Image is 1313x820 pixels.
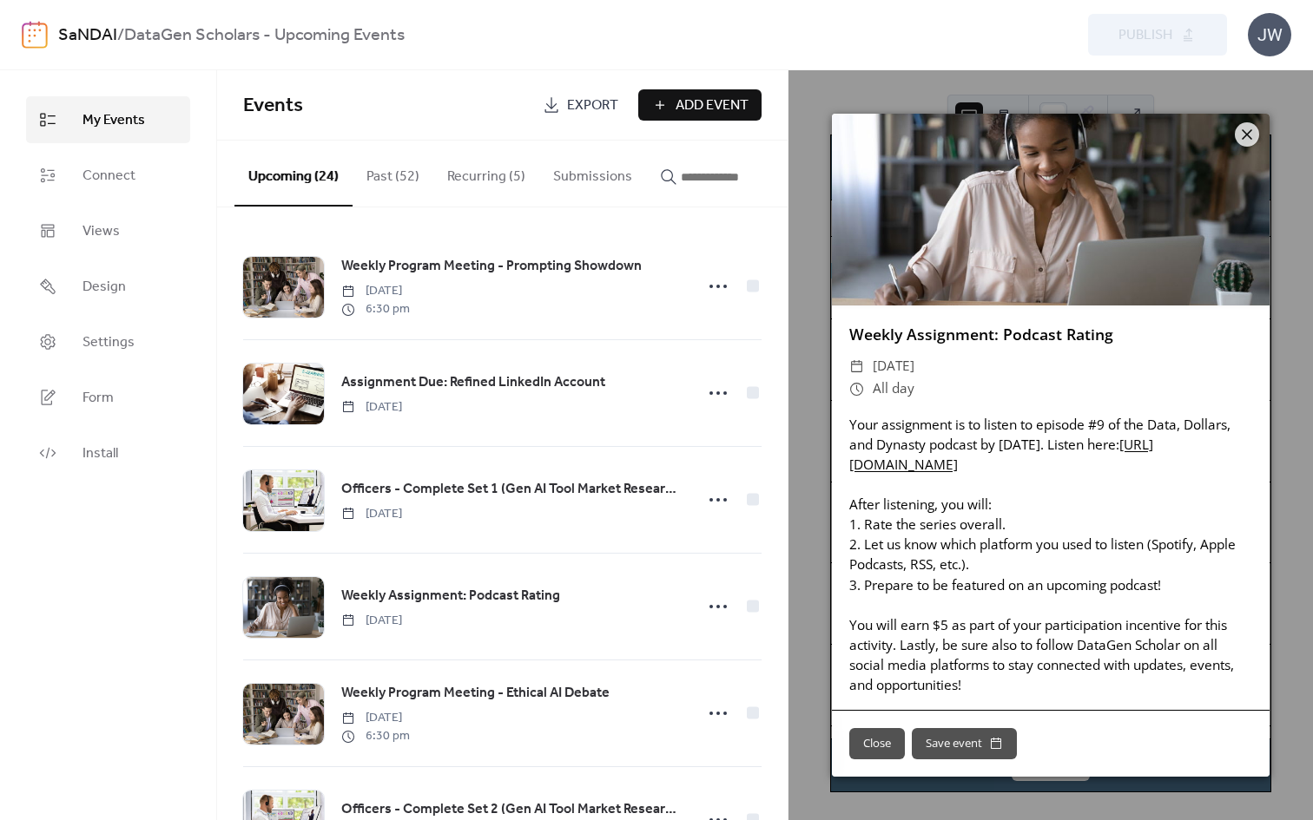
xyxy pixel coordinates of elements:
[849,436,1153,474] a: [URL][DOMAIN_NAME]
[341,682,610,705] a: Weekly Program Meeting - Ethical AI Debate
[243,87,303,125] span: Events
[26,263,190,310] a: Design
[638,89,762,121] button: Add Event
[341,398,402,417] span: [DATE]
[341,372,605,393] span: Assignment Due: Refined LinkedIn Account
[82,388,114,409] span: Form
[341,300,410,318] span: 6:30 pm
[433,141,539,205] button: Recurring (5)
[341,478,683,501] a: Officers - Complete Set 1 (Gen AI Tool Market Research Micro-job)
[539,141,646,205] button: Submissions
[22,21,48,49] img: logo
[341,585,560,607] a: Weekly Assignment: Podcast Rating
[341,371,605,394] a: Assignment Due: Refined LinkedIn Account
[676,95,749,116] span: Add Event
[341,256,642,277] span: Weekly Program Meeting - Prompting Showdown
[341,586,560,607] span: Weekly Assignment: Podcast Rating
[341,479,683,500] span: Officers - Complete Set 1 (Gen AI Tool Market Research Micro-job)
[82,221,120,242] span: Views
[341,505,402,523] span: [DATE]
[912,728,1017,759] button: Save event
[82,332,135,353] span: Settings
[567,95,618,116] span: Export
[341,799,683,820] span: Officers - Complete Set 2 (Gen AI Tool Market Research Micro-job)
[26,318,190,365] a: Settings
[832,415,1270,696] div: Your assignment is to listen to episode #9 of the Data, Dollars, and Dynasty podcast by [DATE]. L...
[849,377,865,400] div: ​
[26,374,190,421] a: Form
[82,443,118,464] span: Install
[26,152,190,199] a: Connect
[530,89,631,121] a: Export
[341,255,642,278] a: Weekly Program Meeting - Prompting Showdown
[26,207,190,254] a: Views
[82,277,126,298] span: Design
[1248,13,1291,56] div: JW
[82,110,145,131] span: My Events
[873,355,914,377] span: [DATE]
[234,141,353,207] button: Upcoming (24)
[82,166,135,187] span: Connect
[849,355,865,377] div: ​
[26,430,190,476] a: Install
[341,683,610,704] span: Weekly Program Meeting - Ethical AI Debate
[124,19,405,52] b: DataGen Scholars - Upcoming Events
[341,612,402,630] span: [DATE]
[849,728,905,759] button: Close
[58,19,117,52] a: SaNDAI
[26,96,190,143] a: My Events
[341,709,410,727] span: [DATE]
[341,727,410,745] span: 6:30 pm
[341,282,410,300] span: [DATE]
[117,19,124,52] b: /
[353,141,433,205] button: Past (52)
[873,377,914,400] span: All day
[832,323,1270,345] div: Weekly Assignment: Podcast Rating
